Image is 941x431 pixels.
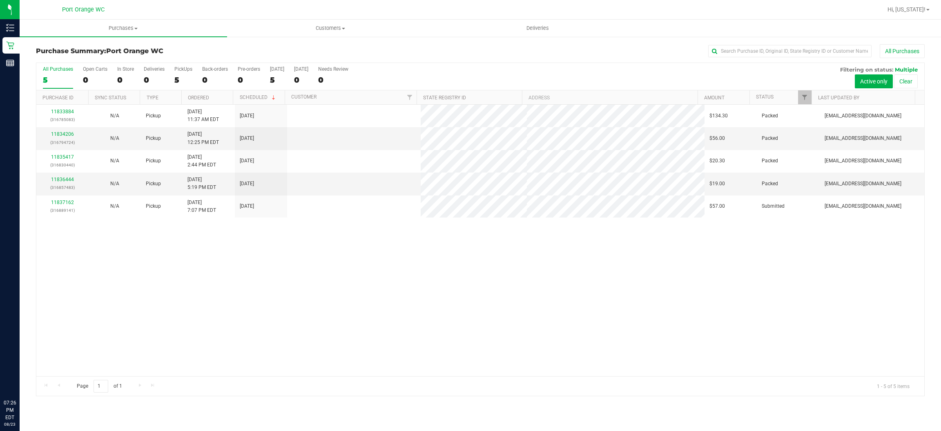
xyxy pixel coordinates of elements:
a: 11834206 [51,131,74,137]
div: [DATE] [294,66,308,72]
span: Packed [762,157,778,165]
p: 07:26 PM EDT [4,399,16,421]
span: Pickup [146,112,161,120]
span: $19.00 [709,180,725,188]
span: Not Applicable [110,181,119,186]
span: Pickup [146,135,161,142]
span: Port Orange WC [106,47,163,55]
div: 0 [202,75,228,85]
span: [DATE] [240,180,254,188]
span: [EMAIL_ADDRESS][DOMAIN_NAME] [825,135,901,142]
a: Sync Status [95,95,126,101]
span: [DATE] 12:25 PM EDT [187,130,219,146]
span: [DATE] [240,202,254,210]
div: In Store [117,66,134,72]
h3: Purchase Summary: [36,47,332,55]
th: Address [522,90,698,105]
a: Filter [798,90,812,104]
a: Customers [227,20,435,37]
button: N/A [110,202,119,210]
div: 0 [144,75,165,85]
a: 11833884 [51,109,74,114]
div: 0 [83,75,107,85]
span: $56.00 [709,135,725,142]
a: Ordered [188,95,209,101]
button: All Purchases [880,44,925,58]
p: (316785083) [41,116,84,123]
div: 0 [117,75,134,85]
div: Back-orders [202,66,228,72]
a: Scheduled [240,94,277,100]
a: Amount [704,95,725,101]
p: (316857483) [41,184,84,191]
span: Pickup [146,157,161,165]
a: 11836444 [51,177,74,182]
div: PickUps [174,66,192,72]
button: N/A [110,180,119,188]
button: Active only [855,74,893,88]
button: N/A [110,112,119,120]
span: Packed [762,135,778,142]
span: Submitted [762,202,785,210]
button: N/A [110,157,119,165]
div: Needs Review [318,66,348,72]
span: Hi, [US_STATE]! [887,6,925,13]
span: Customers [227,25,434,32]
span: [DATE] [240,112,254,120]
span: Filtering on status: [840,66,893,73]
div: Open Carts [83,66,107,72]
iframe: Resource center [8,366,33,390]
a: Status [756,94,774,100]
span: $134.30 [709,112,728,120]
div: 0 [318,75,348,85]
span: Page of 1 [70,380,129,393]
a: Type [147,95,158,101]
input: Search Purchase ID, Original ID, State Registry ID or Customer Name... [708,45,872,57]
a: Purchases [20,20,227,37]
input: 1 [94,380,108,393]
p: (316794724) [41,139,84,146]
span: [DATE] 5:19 PM EDT [187,176,216,191]
button: Clear [894,74,918,88]
span: Not Applicable [110,203,119,209]
a: Last Updated By [818,95,859,101]
span: $20.30 [709,157,725,165]
a: Filter [403,90,417,104]
p: 08/23 [4,421,16,427]
span: Packed [762,180,778,188]
inline-svg: Reports [6,59,14,67]
span: 1 - 5 of 5 items [870,380,916,392]
div: All Purchases [43,66,73,72]
span: [DATE] 7:07 PM EDT [187,199,216,214]
div: [DATE] [270,66,284,72]
span: Pickup [146,202,161,210]
p: (316830440) [41,161,84,169]
span: Not Applicable [110,158,119,164]
span: Port Orange WC [62,6,105,13]
span: [DATE] [240,135,254,142]
p: (316889141) [41,207,84,214]
div: 5 [270,75,284,85]
span: [DATE] 11:37 AM EDT [187,108,219,123]
span: [EMAIL_ADDRESS][DOMAIN_NAME] [825,112,901,120]
div: Deliveries [144,66,165,72]
span: Packed [762,112,778,120]
div: 5 [174,75,192,85]
span: Pickup [146,180,161,188]
inline-svg: Inventory [6,24,14,32]
div: Pre-orders [238,66,260,72]
a: Customer [291,94,317,100]
span: $57.00 [709,202,725,210]
span: Purchases [20,25,227,32]
span: Not Applicable [110,113,119,119]
div: 5 [43,75,73,85]
span: Not Applicable [110,135,119,141]
a: 11837162 [51,200,74,205]
div: 0 [294,75,308,85]
div: 0 [238,75,260,85]
span: [DATE] [240,157,254,165]
a: Deliveries [434,20,642,37]
span: [DATE] 2:44 PM EDT [187,153,216,169]
a: Purchase ID [42,95,74,101]
button: N/A [110,135,119,142]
